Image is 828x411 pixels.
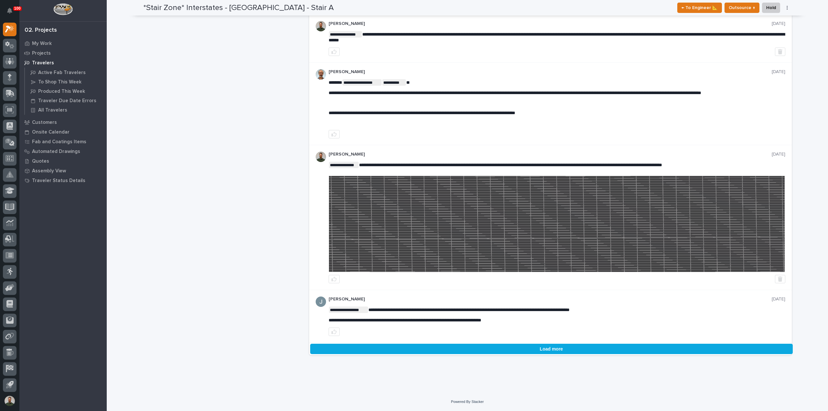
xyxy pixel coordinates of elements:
[681,4,718,12] span: ← To Engineer 📐
[25,105,107,114] a: All Travelers
[38,98,96,104] p: Traveler Due Date Errors
[53,3,72,15] img: Workspace Logo
[19,48,107,58] a: Projects
[32,139,86,145] p: Fab and Coatings Items
[19,38,107,48] a: My Work
[32,60,54,66] p: Travelers
[32,50,51,56] p: Projects
[677,3,722,13] button: ← To Engineer 📐
[143,3,334,13] h2: *Stair Zone* Interstates - [GEOGRAPHIC_DATA] - Stair A
[729,4,755,12] span: Outsource ↑
[329,48,340,56] button: like this post
[316,297,326,307] img: ACg8ocIJHU6JEmo4GV-3KL6HuSvSpWhSGqG5DdxF6tKpN6m2=s96-c
[329,275,340,283] button: like this post
[772,21,785,27] p: [DATE]
[32,168,66,174] p: Assembly View
[766,4,776,12] span: Hold
[38,89,85,94] p: Produced This Week
[14,6,21,11] p: 100
[329,297,772,302] p: [PERSON_NAME]
[772,69,785,75] p: [DATE]
[25,96,107,105] a: Traveler Due Date Errors
[3,394,16,408] button: users-avatar
[772,297,785,302] p: [DATE]
[32,149,80,155] p: Automated Drawings
[32,120,57,125] p: Customers
[329,130,340,138] button: like this post
[329,21,772,27] p: [PERSON_NAME]
[19,117,107,127] a: Customers
[25,87,107,96] a: Produced This Week
[451,400,484,404] a: Powered By Stacker
[316,21,326,31] img: AATXAJw4slNr5ea0WduZQVIpKGhdapBAGQ9xVsOeEvl5=s96-c
[19,58,107,68] a: Travelers
[329,152,772,157] p: [PERSON_NAME]
[724,3,759,13] button: Outsource ↑
[19,156,107,166] a: Quotes
[316,152,326,162] img: AATXAJw4slNr5ea0WduZQVIpKGhdapBAGQ9xVsOeEvl5=s96-c
[32,41,52,47] p: My Work
[316,69,326,80] img: AOh14GhUnP333BqRmXh-vZ-TpYZQaFVsuOFmGre8SRZf2A=s96-c
[38,107,67,113] p: All Travelers
[19,166,107,176] a: Assembly View
[32,158,49,164] p: Quotes
[19,176,107,185] a: Traveler Status Details
[19,137,107,146] a: Fab and Coatings Items
[32,129,70,135] p: Onsite Calendar
[19,127,107,137] a: Onsite Calendar
[38,79,82,85] p: To Shop This Week
[25,27,57,34] div: 02. Projects
[25,77,107,86] a: To Shop This Week
[19,146,107,156] a: Automated Drawings
[772,152,785,157] p: [DATE]
[3,4,16,17] button: Notifications
[329,328,340,336] button: like this post
[762,3,780,13] button: Hold
[25,68,107,77] a: Active Fab Travelers
[775,48,785,56] button: Delete post
[310,344,793,354] button: Load more
[775,275,785,283] button: Delete post
[32,178,85,184] p: Traveler Status Details
[38,70,86,76] p: Active Fab Travelers
[8,8,16,18] div: Notifications100
[329,69,772,75] p: [PERSON_NAME]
